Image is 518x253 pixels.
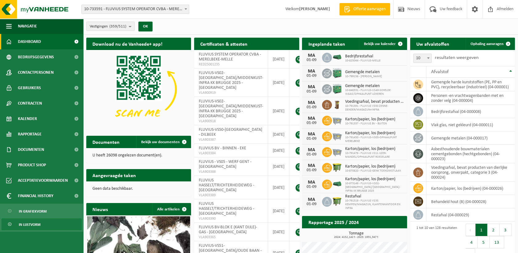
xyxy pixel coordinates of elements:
[305,85,317,89] div: MA
[199,146,246,151] span: FLUVIUS BV - BINNEN - EKE
[268,176,289,199] td: [DATE]
[82,5,189,14] span: 10-733591 - FLUVIUS SYSTEM OPERATOR CVBA - MERELBEKE-MELLE
[18,34,41,49] span: Dashboard
[426,182,515,195] td: karton/papier, los (bedrijven) (04-000026)
[199,52,261,62] span: FLUVIUS SYSTEM OPERATOR CVBA - MERELBEKE-MELLE
[345,70,382,75] span: Gemengde metalen
[345,147,404,151] span: Karton/papier, los (bedrijven)
[332,115,342,125] img: WB-2500-GAL-GY-01
[332,181,342,187] img: HK-XK-22-GN-00
[86,169,142,181] h2: Aangevraagde taken
[199,201,254,216] span: FLUVIUS HASSELT/TRICHTERHEIDEWEG - [GEOGRAPHIC_DATA]
[199,119,263,124] span: VLA900918
[268,144,289,157] td: [DATE]
[332,99,342,110] img: WB-0140-HPE-BN-01
[345,84,404,89] span: Gemengde metalen
[2,205,82,217] a: In grafiekvorm
[361,228,406,240] a: Bekijk rapportage
[2,218,82,230] a: In lijstvorm
[426,91,515,105] td: personen -en vrachtwagenbanden met en zonder velg (04-000004)
[478,236,490,248] button: 5
[332,54,342,60] img: HK-XK-22-GN-00
[426,195,515,208] td: behandeld hout (B) (04-000028)
[199,160,251,169] span: FLUVIUS - VS05 - WERF GENT - [GEOGRAPHIC_DATA]
[305,74,317,78] div: 01-09
[339,3,390,15] a: Offerte aanvragen
[332,131,342,141] img: WB-2500-GAL-GY-01
[466,224,475,236] button: Previous
[199,137,263,142] span: VLA903387
[302,38,351,50] h2: Ingeplande taken
[345,136,404,143] span: 10-791450 - FLUVIUS-VS05-OPHAALPUNT MERELBEKE
[345,182,404,193] span: 10-973149 - FLUVIUS-VS02-[GEOGRAPHIC_DATA]/[GEOGRAPHIC_DATA]-INFRA KK BRUGGE 2025
[426,105,515,118] td: bedrijfsrestafval (04-000008)
[18,173,68,188] span: Acceptatievoorwaarden
[305,121,317,125] div: 01-09
[345,169,401,173] span: 10-870820 - FLUVIUS-GENK TOEKOMSTLAAN
[199,193,263,198] span: VLA903389
[19,219,40,230] span: In lijstvorm
[345,117,395,122] span: Karton/papier, los (bedrijven)
[410,38,455,50] h2: Uw afvalstoffen
[86,203,114,215] h2: Nieuws
[199,169,263,174] span: VLA903388
[92,153,185,158] p: U heeft 26098 ongelezen document(en).
[18,96,42,111] span: Contracten
[345,164,401,169] span: Karton/papier, los (bedrijven)
[86,38,169,50] h2: Download nu de Vanheede+ app!
[466,236,478,248] button: 4
[199,99,263,118] span: FLUVIUS-VS02-[GEOGRAPHIC_DATA]/MIDDENKUST-INFRA KK BRUGGE 2025 - [GEOGRAPHIC_DATA]
[426,78,515,91] td: gemengde harde kunststoffen (PE, PP en PVC), recycleerbaar (industrieel) (04-000001)
[18,49,54,65] span: Bedrijfsgegevens
[268,97,289,125] td: [DATE]
[268,199,289,223] td: [DATE]
[268,223,289,241] td: [DATE]
[18,80,41,96] span: Gebruikers
[268,68,289,97] td: [DATE]
[305,53,317,58] div: MA
[136,136,190,148] a: Bekijk uw documenten
[332,83,342,94] img: PB-HB-1400-HPE-GN-11
[18,157,46,173] span: Product Shop
[152,203,190,215] a: Alle artikelen
[199,90,263,95] span: VLA900919
[305,202,317,206] div: 01-09
[268,157,289,176] td: [DATE]
[345,177,404,182] span: Karton/papier, los (bedrijven)
[199,235,263,240] span: VLA903365
[305,137,317,141] div: 01-09
[435,55,479,60] label: resultaten weergeven
[199,127,262,137] span: FLUVIUS-VS50-[GEOGRAPHIC_DATA] - DILBEEK
[332,162,342,172] img: WB-1100-HPE-GN-50
[426,163,515,182] td: voedingsafval, bevat producten van dierlijke oorsprong, onverpakt, categorie 3 (04-000024)
[345,122,395,126] span: 10-791337 - FLUVIUS BV - BUITEN
[18,188,53,204] span: Financial History
[199,216,263,221] span: VLA903390
[332,67,342,79] img: PB-HB-1400-HPE-GN-11
[305,236,407,239] span: 2024: 4152,142 t - 2025: 1931,347 t
[305,132,317,137] div: MA
[426,131,515,145] td: gemengde metalen (04-000017)
[199,151,263,156] span: VLA903384
[305,163,317,168] div: MA
[500,224,512,236] button: 3
[345,194,404,199] span: Restafval
[86,136,126,148] h2: Documenten
[199,225,257,234] span: FLUVIUS BV-BLOK E (KANT DIJLE)-GAS - [GEOGRAPHIC_DATA]
[305,69,317,74] div: MA
[364,42,396,46] span: Bekijk uw kalender
[305,116,317,121] div: MA
[305,58,317,62] div: 01-09
[426,208,515,222] td: restafval (04-000029)
[414,54,431,63] span: 10
[305,231,407,239] h3: Tonnage
[92,187,185,191] p: Geen data beschikbaar.
[18,126,42,142] span: Rapportage
[345,89,404,96] span: 10-848331 - FLUVIUS-VS40-SCHELDE WAAS/OPHAALPUNT LOKEREN
[305,152,317,157] div: 01-09
[299,7,330,11] strong: [PERSON_NAME]
[345,131,404,136] span: Karton/papier, los (bedrijven)
[194,38,254,50] h2: Certificaten & attesten
[199,62,263,67] span: RED25001235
